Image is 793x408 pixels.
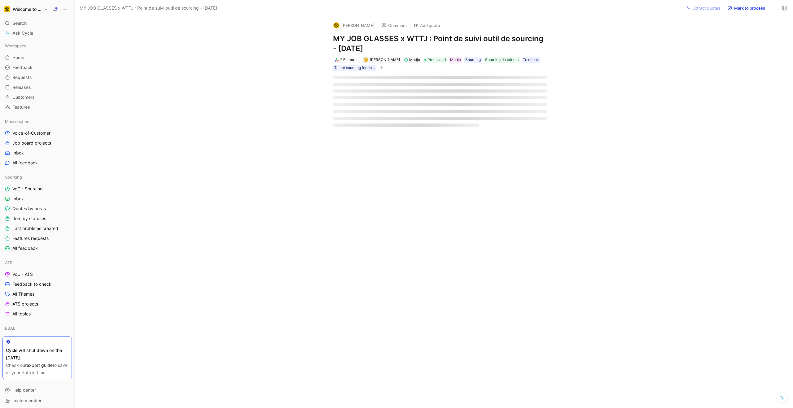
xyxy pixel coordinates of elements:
[423,57,447,63] div: Processed
[331,21,377,30] button: logo[PERSON_NAME]
[427,57,446,63] span: Processed
[2,289,72,299] a: All Themes
[12,301,38,307] span: ATS projects
[12,104,30,110] span: Features
[12,20,27,27] span: Search
[340,57,358,63] div: 2 Features
[725,4,768,12] button: Mark to process
[12,311,31,317] span: All topics
[2,224,72,233] a: Last problems created
[2,299,72,309] a: ATS projects
[2,28,72,38] a: Ask Cycle
[12,235,49,241] span: Features requests
[2,138,72,148] a: Job board projects
[12,186,43,192] span: VoC - Sourcing
[2,385,72,395] div: Help center
[2,214,72,223] a: Item by statuses
[334,65,375,71] div: Talent sourcing feedback
[2,396,72,405] div: Invite member
[370,57,400,62] span: [PERSON_NAME]
[2,73,72,82] a: Requests
[2,323,72,333] div: EBAL
[2,102,72,112] a: Features
[12,215,46,222] span: Item by statuses
[27,362,53,368] a: export guide
[379,21,410,30] button: Comment
[2,41,72,50] div: Workspace
[12,140,51,146] span: Job board projects
[5,259,12,266] span: ATS
[12,64,33,71] span: Feedback
[2,258,72,267] div: ATS
[12,281,51,287] span: Feedback to check
[12,54,24,61] span: Home
[5,325,15,331] span: EBAL
[2,323,72,335] div: EBAL
[12,150,24,156] span: Inbox
[12,245,38,251] span: All feedback
[12,206,46,212] span: Quotes by areas
[2,117,72,167] div: Main sectionVoice-of-CustomerJob board projectsInboxAll feedback
[5,118,29,124] span: Main section
[2,128,72,138] a: Voice-of-Customer
[12,225,58,232] span: Last problems created
[12,291,34,297] span: All Themes
[409,57,420,63] div: Modjo
[2,280,72,289] a: Feedback to check
[485,57,519,63] div: Sourcing de talents
[2,194,72,203] a: Inbox
[2,117,72,126] div: Main section
[410,21,443,30] button: Add quote
[2,270,72,279] a: VoC - ATS
[12,271,33,277] span: VoC - ATS
[333,22,340,28] img: logo
[465,57,481,63] div: Sourcing
[2,5,50,14] button: Welcome to the JungleWelcome to the Jungle
[2,158,72,167] a: All feedback
[684,4,723,12] button: Extract quotes
[2,204,72,213] a: Quotes by areas
[2,93,72,102] a: Customers
[2,83,72,92] a: Releases
[13,7,42,12] h1: Welcome to the Jungle
[12,74,32,80] span: Requests
[2,184,72,193] a: VoC - Sourcing
[12,84,31,90] span: Releases
[12,387,36,393] span: Help center
[2,234,72,243] a: Features requests
[2,309,72,319] a: All topics
[2,172,72,182] div: Sourcing
[12,398,42,403] span: Invite member
[2,19,72,28] div: Search
[333,34,547,54] h1: MY JOB GLASSES x WTTJ : Point de suivi outil de sourcing - [DATE]
[6,347,68,362] div: Cycle will shut down on the [DATE].
[5,174,22,180] span: Sourcing
[2,63,72,72] a: Feedback
[12,160,38,166] span: All feedback
[450,57,461,63] div: Modjo
[2,53,72,62] a: Home
[80,4,217,12] span: MY JOB GLASSES x WTTJ : Point de suivi outil de sourcing - [DATE]
[12,29,33,37] span: Ask Cycle
[2,172,72,253] div: SourcingVoC - SourcingInboxQuotes by areasItem by statusesLast problems createdFeatures requestsA...
[2,148,72,158] a: Inbox
[364,58,367,61] div: C
[12,130,50,136] span: Voice-of-Customer
[4,6,10,12] img: Welcome to the Jungle
[12,196,24,202] span: Inbox
[2,258,72,319] div: ATSVoC - ATSFeedback to checkAll ThemesATS projectsAll topics
[2,244,72,253] a: All feedback
[12,94,35,100] span: Customers
[523,57,539,63] div: To check
[5,43,26,49] span: Workspace
[6,362,68,376] div: Check our to save all your data in time.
